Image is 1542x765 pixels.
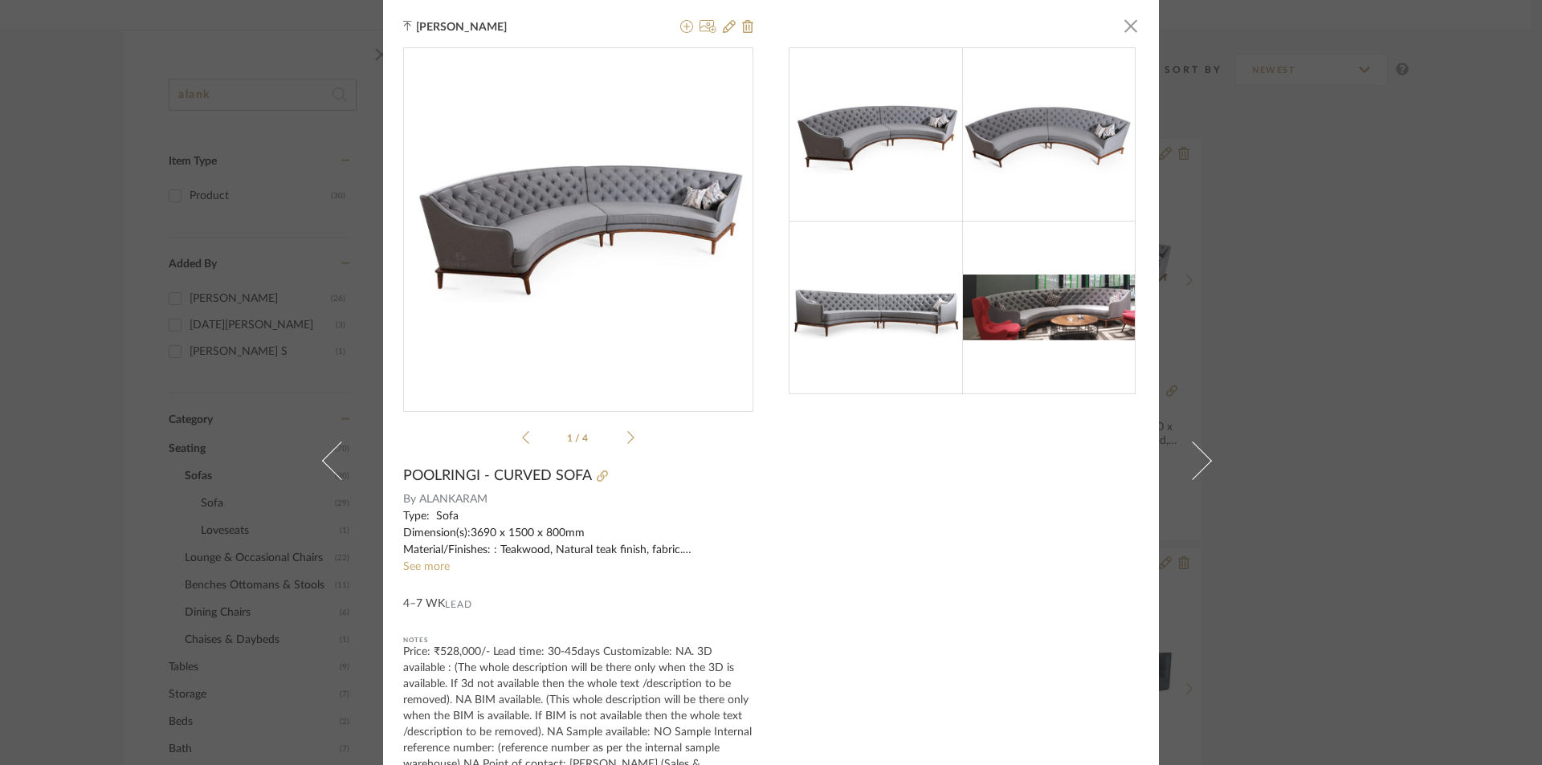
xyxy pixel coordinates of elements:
[445,599,472,610] span: Lead
[419,491,754,508] span: ALANKARAM
[1115,10,1147,42] button: Close
[575,433,582,443] span: /
[582,433,590,443] span: 4
[962,275,1136,340] img: 4a0897fe-1f8e-465f-af7d-0f35dc18c595_216x216.jpg
[789,95,963,173] img: 513618bc-679a-4fa8-92c5-6637f1251497_216x216.jpg
[403,491,416,508] span: By
[789,276,963,339] img: d3095a32-7020-4f62-9588-0ffc56c817d8_216x216.jpg
[403,596,445,612] span: 4–7 WK
[962,94,1136,175] img: 435d385f-a10d-4055-8b01-75bd74b27b5c_216x216.jpg
[403,144,753,303] img: 513618bc-679a-4fa8-92c5-6637f1251497_436x436.jpg
[567,433,575,443] span: 1
[403,633,753,649] div: Notes
[404,48,753,398] div: 0
[403,561,450,572] a: See more
[403,508,753,559] div: Type: Sofa Dimension(s):3690 x 1500 x 800mm Material/Finishes: : Teakwood, Natural teak finish, f...
[416,20,532,35] span: [PERSON_NAME]
[403,467,592,485] span: POOLRINGI - CURVED SOFA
